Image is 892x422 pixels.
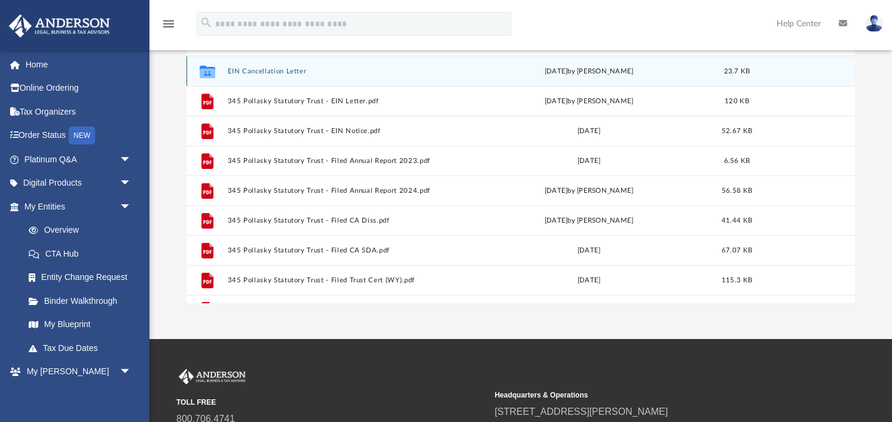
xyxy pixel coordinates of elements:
[8,147,149,171] a: Platinum Q&Aarrow_drop_down
[471,245,708,256] div: [DATE]
[8,76,149,100] a: Online Ordering
[722,217,752,224] span: 41.44 KB
[176,397,486,408] small: TOLL FREE
[8,53,149,76] a: Home
[228,127,465,135] button: 345 Pollasky Statutory Trust - EIN Notice.pdf
[120,147,143,172] span: arrow_drop_down
[161,23,176,31] a: menu
[8,124,149,148] a: Order StatusNEW
[494,406,668,417] a: [STREET_ADDRESS][PERSON_NAME]
[161,17,176,31] i: menu
[494,390,804,401] small: Headquarters & Operations
[725,98,749,104] span: 120 KB
[8,171,149,195] a: Digital Productsarrow_drop_down
[176,369,248,384] img: Anderson Advisors Platinum Portal
[228,187,465,195] button: 345 Pollasky Statutory Trust - Filed Annual Report 2024.pdf
[228,67,465,75] button: EIN Cancellation Letter
[120,195,143,219] span: arrow_drop_down
[228,157,465,165] button: 345 Pollasky Statutory Trust - Filed Annual Report 2023.pdf
[5,14,114,38] img: Anderson Advisors Platinum Portal
[471,215,708,226] div: [DATE] by [PERSON_NAME]
[17,266,149,289] a: Entity Change Request
[69,127,95,144] div: NEW
[471,186,708,196] div: [DATE] by [PERSON_NAME]
[17,218,149,242] a: Overview
[722,187,752,194] span: 56.58 KB
[724,158,750,164] span: 6.56 KB
[8,100,149,124] a: Tax Organizers
[228,247,465,254] button: 345 Pollasky Statutory Trust - Filed CA SDA.pdf
[865,15,883,32] img: User Pic
[187,56,855,304] div: grid
[200,16,213,29] i: search
[228,217,465,224] button: 345 Pollasky Statutory Trust - Filed CA Diss.pdf
[8,360,143,398] a: My [PERSON_NAME] Teamarrow_drop_down
[722,128,752,134] span: 52.67 KB
[471,156,708,167] div: [DATE]
[228,97,465,105] button: 345 Pollasky Statutory Trust - EIN Letter.pdf
[722,247,752,254] span: 67.07 KB
[471,126,708,137] div: [DATE]
[471,275,708,286] div: [DATE]
[120,360,143,384] span: arrow_drop_down
[8,195,149,218] a: My Entitiesarrow_drop_down
[471,66,708,77] div: [DATE] by [PERSON_NAME]
[228,276,465,284] button: 345 Pollasky Statutory Trust - Filed Trust Cert (WY).pdf
[17,313,143,337] a: My Blueprint
[724,68,750,75] span: 23.7 KB
[471,96,708,107] div: [DATE] by [PERSON_NAME]
[17,242,149,266] a: CTA Hub
[120,171,143,196] span: arrow_drop_down
[17,289,149,313] a: Binder Walkthrough
[17,336,149,360] a: Tax Due Dates
[722,277,752,284] span: 115.3 KB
